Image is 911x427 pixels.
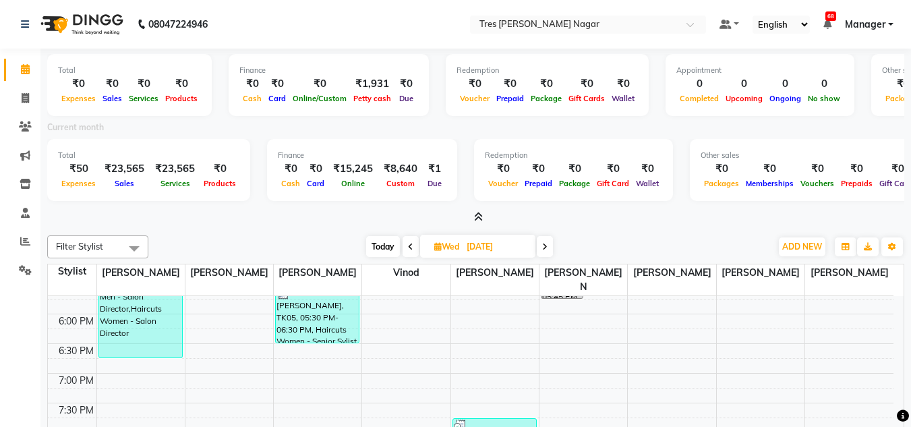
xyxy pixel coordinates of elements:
span: Upcoming [722,94,766,103]
div: [PERSON_NAME], TK05, 05:30 PM-06:30 PM, Haircuts Women - Senior Sylist [276,285,359,343]
div: ₹0 [742,161,797,177]
div: ₹0 [493,76,527,92]
span: Products [200,179,239,188]
div: 7:00 PM [56,374,96,388]
div: ₹0 [58,76,99,92]
span: Sales [111,179,138,188]
span: Products [162,94,201,103]
div: ₹8,640 [378,161,423,177]
div: ₹0 [485,161,521,177]
div: ₹0 [239,76,265,92]
span: Due [396,94,417,103]
span: Expenses [58,179,99,188]
span: Card [265,94,289,103]
span: Manager [845,18,885,32]
div: ₹0 [278,161,303,177]
span: Wed [431,241,463,252]
span: Expenses [58,94,99,103]
div: 0 [766,76,804,92]
div: Finance [278,150,446,161]
div: ₹15,245 [328,161,378,177]
span: Vouchers [797,179,837,188]
div: ₹50 [58,161,99,177]
div: Finance [239,65,418,76]
div: Total [58,150,239,161]
span: Online [338,179,368,188]
span: Today [366,236,400,257]
div: ₹0 [303,161,328,177]
div: ₹0 [99,76,125,92]
span: Ongoing [766,94,804,103]
div: ₹1,931 [350,76,394,92]
span: [PERSON_NAME] [717,264,804,281]
span: Packages [701,179,742,188]
span: Package [556,179,593,188]
span: [PERSON_NAME] [97,264,185,281]
div: Total [58,65,201,76]
div: 6:30 PM [56,344,96,358]
span: Gift Card [593,179,633,188]
span: Due [424,179,445,188]
b: 08047224946 [148,5,208,43]
div: ₹0 [125,76,162,92]
span: [PERSON_NAME] [185,264,273,281]
span: Gift Cards [565,94,608,103]
span: [PERSON_NAME] [628,264,715,281]
div: ₹0 [593,161,633,177]
div: ₹0 [608,76,638,92]
div: ₹0 [289,76,350,92]
div: 0 [722,76,766,92]
label: Current month [47,121,104,134]
span: [PERSON_NAME] [451,264,539,281]
span: No show [804,94,844,103]
span: Wallet [608,94,638,103]
div: [PERSON_NAME], TK02, 04:45 PM-06:45 PM, Haircut Men - Salon Director,Haircuts Women - Salon Director [99,241,182,358]
div: ₹0 [265,76,289,92]
span: ADD NEW [782,241,822,252]
span: [PERSON_NAME] N [539,264,627,295]
div: 0 [804,76,844,92]
span: Memberships [742,179,797,188]
div: ₹0 [394,76,418,92]
div: ₹0 [457,76,493,92]
div: ₹0 [701,161,742,177]
span: Package [527,94,565,103]
span: 68 [825,11,836,21]
span: Completed [676,94,722,103]
span: Cash [278,179,303,188]
div: ₹0 [633,161,662,177]
a: 68 [823,18,831,30]
div: Redemption [457,65,638,76]
span: Cash [239,94,265,103]
span: Custom [383,179,418,188]
span: Petty cash [350,94,394,103]
div: 7:30 PM [56,403,96,418]
span: [PERSON_NAME] [274,264,361,281]
span: Wallet [633,179,662,188]
div: Redemption [485,150,662,161]
span: Services [125,94,162,103]
input: 2025-09-03 [463,237,530,257]
span: Prepaids [837,179,876,188]
div: ₹0 [797,161,837,177]
div: ₹0 [565,76,608,92]
div: ₹0 [527,76,565,92]
div: ₹0 [556,161,593,177]
div: ₹0 [162,76,201,92]
img: logo [34,5,127,43]
span: [PERSON_NAME] [805,264,893,281]
span: Card [303,179,328,188]
span: Filter Stylist [56,241,103,252]
div: Stylist [48,264,96,279]
div: ₹23,565 [99,161,150,177]
div: ₹0 [200,161,239,177]
div: 0 [676,76,722,92]
span: Prepaid [493,94,527,103]
span: Voucher [457,94,493,103]
span: Services [157,179,194,188]
span: Prepaid [521,179,556,188]
div: Appointment [676,65,844,76]
div: 6:00 PM [56,314,96,329]
span: Sales [99,94,125,103]
span: Online/Custom [289,94,350,103]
